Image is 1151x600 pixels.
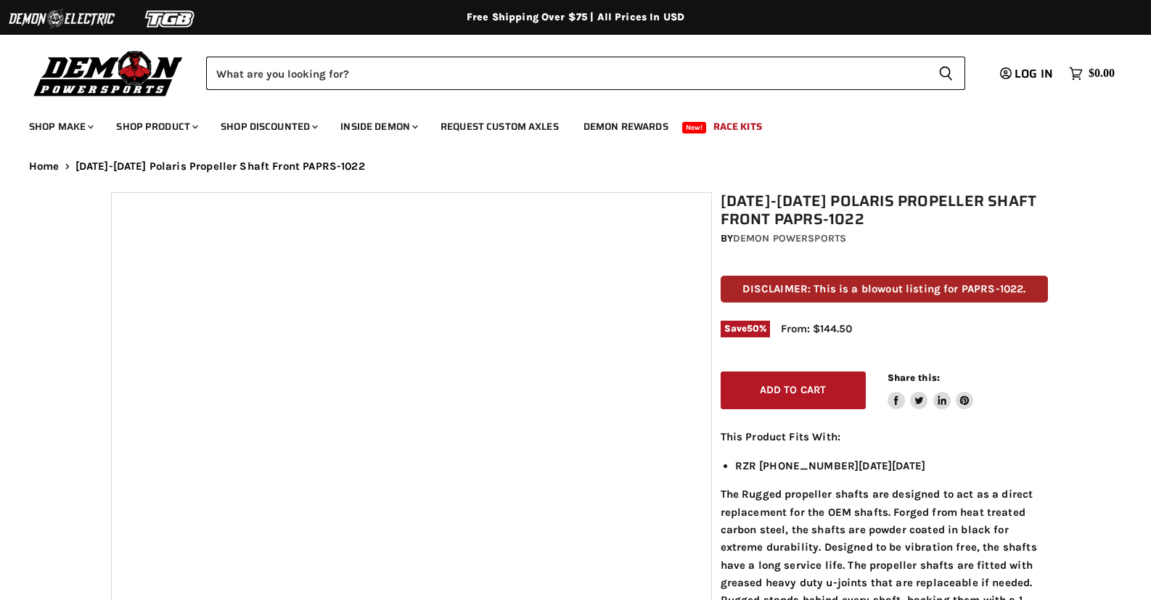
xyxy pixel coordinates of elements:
[735,457,1049,474] li: RZR [PHONE_NUMBER][DATE][DATE]
[206,57,927,90] input: Search
[1062,63,1122,84] a: $0.00
[75,160,365,173] span: [DATE]-[DATE] Polaris Propeller Shaft Front PAPRS-1022
[927,57,965,90] button: Search
[430,112,570,141] a: Request Custom Axles
[721,276,1049,303] p: DISCLAIMER: This is a blowout listing for PAPRS-1022.
[7,5,116,33] img: Demon Electric Logo 2
[105,112,207,141] a: Shop Product
[29,47,188,99] img: Demon Powersports
[760,384,827,396] span: Add to cart
[1015,65,1053,83] span: Log in
[116,5,225,33] img: TGB Logo 2
[721,192,1049,229] h1: [DATE]-[DATE] Polaris Propeller Shaft Front PAPRS-1022
[29,160,60,173] a: Home
[781,322,852,335] span: From: $144.50
[18,106,1111,141] ul: Main menu
[206,57,965,90] form: Product
[721,321,771,337] span: Save %
[682,122,707,133] span: New!
[703,112,773,141] a: Race Kits
[329,112,427,141] a: Inside Demon
[733,232,846,244] a: Demon Powersports
[721,371,866,410] button: Add to cart
[747,323,759,334] span: 50
[18,112,102,141] a: Shop Make
[721,428,1049,445] p: This Product Fits With:
[210,112,327,141] a: Shop Discounted
[994,67,1062,81] a: Log in
[721,231,1049,247] div: by
[888,371,974,410] aside: Share this:
[888,372,940,383] span: Share this:
[573,112,679,141] a: Demon Rewards
[1089,67,1115,81] span: $0.00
